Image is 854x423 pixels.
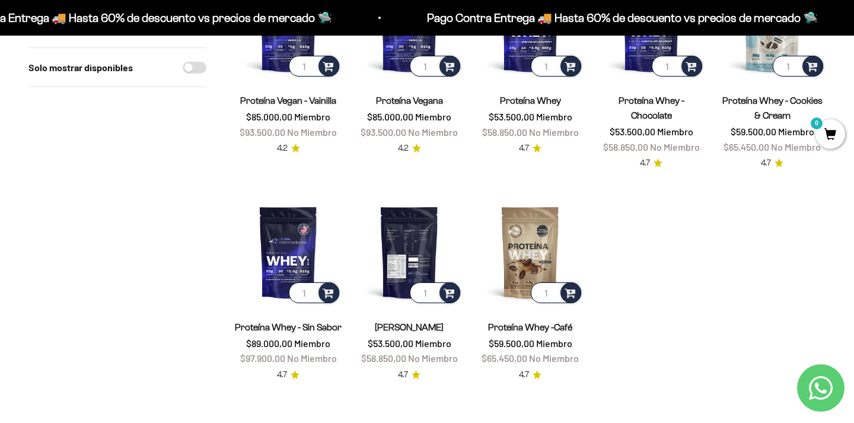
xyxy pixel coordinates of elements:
[529,352,579,364] span: No Miembro
[810,116,824,131] mark: 0
[398,142,421,155] a: 4.24.2 de 5.0 estrellas
[529,126,579,138] span: No Miembro
[610,126,655,137] span: $53.500,00
[361,126,406,138] span: $93.500,00
[489,111,534,122] span: $53.500,00
[519,368,529,381] span: 4.7
[408,126,458,138] span: No Miembro
[246,338,292,349] span: $89.000,00
[731,126,776,137] span: $59.500,00
[398,142,409,155] span: 4.2
[398,368,420,381] a: 4.74.7 de 5.0 estrellas
[361,352,406,364] span: $58.850,00
[277,368,287,381] span: 4.7
[489,338,534,349] span: $59.500,00
[294,111,330,122] span: Miembro
[240,352,285,364] span: $97.900,00
[640,157,662,170] a: 4.74.7 de 5.0 estrellas
[277,142,300,155] a: 4.24.2 de 5.0 estrellas
[287,126,337,138] span: No Miembro
[277,142,288,155] span: 4.2
[536,111,572,122] span: Miembro
[376,96,443,106] a: Proteína Vegana
[500,96,561,106] a: Proteína Whey
[240,126,285,138] span: $93.500,00
[650,141,700,152] span: No Miembro
[771,141,821,152] span: No Miembro
[761,157,771,170] span: 4.7
[519,368,541,381] a: 4.74.7 de 5.0 estrellas
[356,199,463,306] img: Proteína Whey - Vainilla
[246,111,292,122] span: $85.000,00
[375,322,444,332] a: [PERSON_NAME]
[482,126,527,138] span: $58.850,00
[724,141,769,152] span: $65.450,00
[415,338,451,349] span: Miembro
[294,338,330,349] span: Miembro
[640,157,650,170] span: 4.7
[815,129,845,142] a: 0
[603,141,648,152] span: $58.850,00
[778,126,814,137] span: Miembro
[240,96,336,106] a: Proteína Vegan - Vainilla
[536,338,572,349] span: Miembro
[332,8,722,27] p: Pago Contra Entrega 🚚 Hasta 60% de descuento vs precios de mercado 🛸
[488,322,572,332] a: Proteína Whey -Café
[519,142,529,155] span: 4.7
[408,352,458,364] span: No Miembro
[398,368,408,381] span: 4.7
[367,111,413,122] span: $85.000,00
[235,322,342,332] a: Proteína Whey - Sin Sabor
[519,142,541,155] a: 4.74.7 de 5.0 estrellas
[287,352,337,364] span: No Miembro
[657,126,693,137] span: Miembro
[482,352,527,364] span: $65.450,00
[277,368,299,381] a: 4.74.7 de 5.0 estrellas
[415,111,451,122] span: Miembro
[368,338,413,349] span: $53.500,00
[619,96,684,120] a: Proteína Whey - Chocolate
[761,157,783,170] a: 4.74.7 de 5.0 estrellas
[28,60,133,75] label: Solo mostrar disponibles
[722,96,823,120] a: Proteína Whey - Cookies & Cream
